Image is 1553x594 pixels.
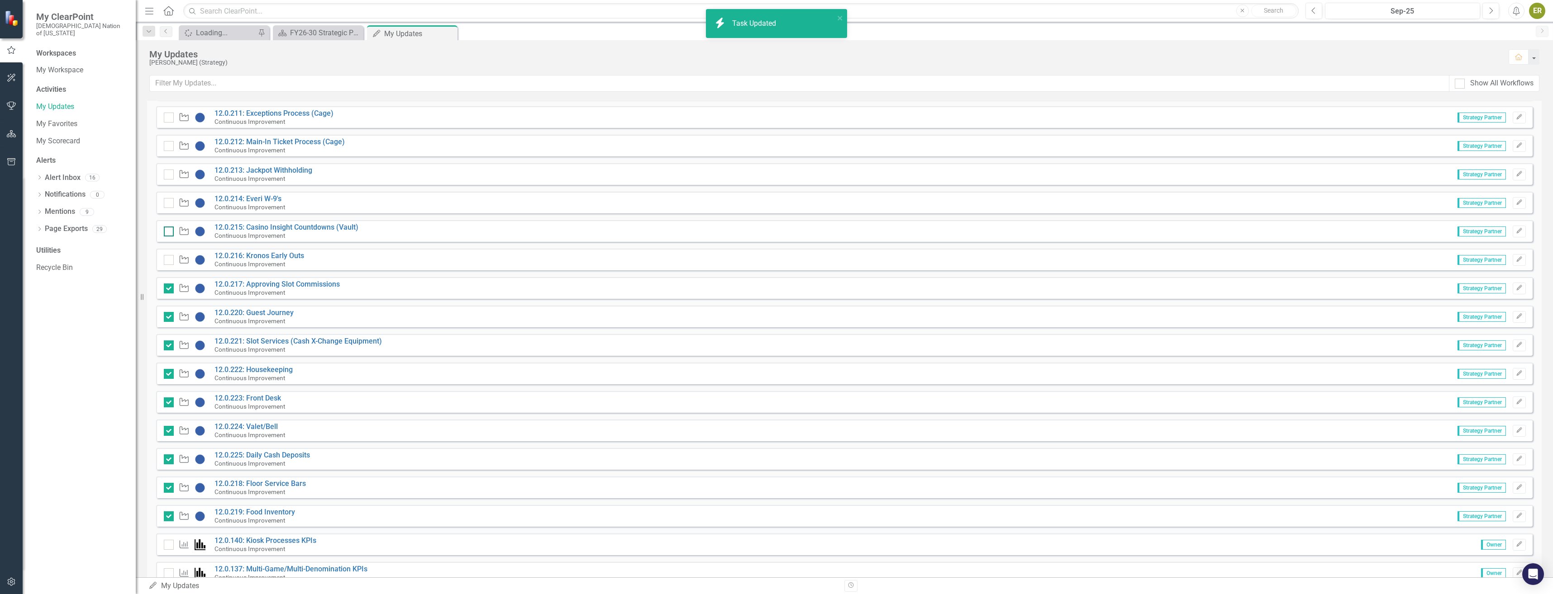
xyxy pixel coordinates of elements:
[214,232,285,239] small: Continuous Improvement
[1458,170,1506,179] span: Strategy Partner
[214,374,285,382] small: Continuous Improvement
[149,75,1449,92] input: Filter My Updates...
[195,198,205,208] img: Not Started
[384,28,455,39] div: My Updates
[214,488,285,495] small: Continuous Improvement
[45,224,88,234] a: Page Exports
[195,112,205,123] img: Not Started
[214,137,345,146] a: 12.0.212: Main-In Ticket Process (Cage)
[214,337,382,345] a: 12.0.221: Slot Services (Cash X-Change Equipment)
[1458,340,1506,350] span: Strategy Partner
[149,59,1500,66] div: [PERSON_NAME] (Strategy)
[214,517,285,524] small: Continuous Improvement
[214,118,285,125] small: Continuous Improvement
[181,27,256,38] a: Loading...
[1481,568,1506,578] span: Owner
[1458,113,1506,123] span: Strategy Partner
[36,136,127,146] a: My Scorecard
[290,27,361,38] div: FY26-30 Strategic Plan
[36,48,76,59] div: Workspaces
[195,425,205,436] img: Not Started
[36,11,127,22] span: My ClearPoint
[1458,511,1506,521] span: Strategy Partner
[1458,312,1506,322] span: Strategy Partner
[195,568,205,579] img: Performance Management
[148,581,838,591] div: My Updates
[214,194,281,203] a: 12.0.214: Everi W-9's
[1458,226,1506,236] span: Strategy Partner
[1529,3,1545,19] button: ER
[36,156,127,166] div: Alerts
[36,85,127,95] div: Activities
[214,317,285,325] small: Continuous Improvement
[36,245,127,256] div: Utilities
[36,65,127,75] a: My Workspace
[92,225,107,233] div: 29
[195,397,205,408] img: Not Started
[732,19,778,29] div: Task Updated
[45,173,81,183] a: Alert Inbox
[195,539,205,550] img: Performance Management
[214,308,294,317] a: 12.0.220: Guest Journey
[36,102,127,112] a: My Updates
[1522,563,1544,585] div: Open Intercom Messenger
[837,13,843,23] button: close
[214,166,312,174] a: 12.0.213: Jackpot Withholding
[195,511,205,522] img: Not Started
[1458,483,1506,493] span: Strategy Partner
[183,3,1299,19] input: Search ClearPoint...
[195,311,205,322] img: Not Started
[214,431,285,438] small: Continuous Improvement
[214,223,358,231] a: 12.0.215: Casino Insight Countdowns (Vault)
[45,207,75,217] a: Mentions
[45,189,86,200] a: Notifications
[214,460,285,467] small: Continuous Improvement
[195,226,205,237] img: Not Started
[195,368,205,379] img: Not Started
[1458,454,1506,464] span: Strategy Partner
[36,263,127,273] a: Recycle Bin
[1458,397,1506,407] span: Strategy Partner
[1325,3,1480,19] button: Sep-25
[214,508,295,516] a: 12.0.219: Food Inventory
[1481,540,1506,550] span: Owner
[214,175,285,182] small: Continuous Improvement
[5,10,20,26] img: ClearPoint Strategy
[214,365,293,374] a: 12.0.222: Housekeeping
[195,454,205,465] img: Not Started
[1458,426,1506,436] span: Strategy Partner
[1458,283,1506,293] span: Strategy Partner
[90,191,105,198] div: 0
[1458,198,1506,208] span: Strategy Partner
[195,482,205,493] img: Not Started
[1458,369,1506,379] span: Strategy Partner
[1264,7,1283,14] span: Search
[1251,5,1296,17] button: Search
[195,169,205,180] img: Not Started
[214,545,285,552] small: Continuous Improvement
[214,422,278,431] a: 12.0.224: Valet/Bell
[195,340,205,351] img: Not Started
[1458,255,1506,265] span: Strategy Partner
[1328,6,1477,17] div: Sep-25
[36,119,127,129] a: My Favorites
[214,260,285,268] small: Continuous Improvement
[214,280,340,288] a: 12.0.217: Approving Slot Commissions
[1470,78,1534,89] div: Show All Workflows
[214,346,285,353] small: Continuous Improvement
[80,208,94,216] div: 9
[214,146,285,154] small: Continuous Improvement
[275,27,361,38] a: FY26-30 Strategic Plan
[214,403,285,410] small: Continuous Improvement
[214,451,310,459] a: 12.0.225: Daily Cash Deposits
[214,479,306,488] a: 12.0.218: Floor Service Bars
[1458,141,1506,151] span: Strategy Partner
[214,536,316,545] a: 12.0.140: Kiosk Processes KPIs
[214,565,367,573] a: 12.0.137: Multi-Game/Multi-Denomination KPIs
[195,141,205,151] img: Not Started
[85,174,100,182] div: 16
[214,394,281,402] a: 12.0.223: Front Desk
[214,203,285,211] small: Continuous Improvement
[214,251,304,260] a: 12.0.216: Kronos Early Outs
